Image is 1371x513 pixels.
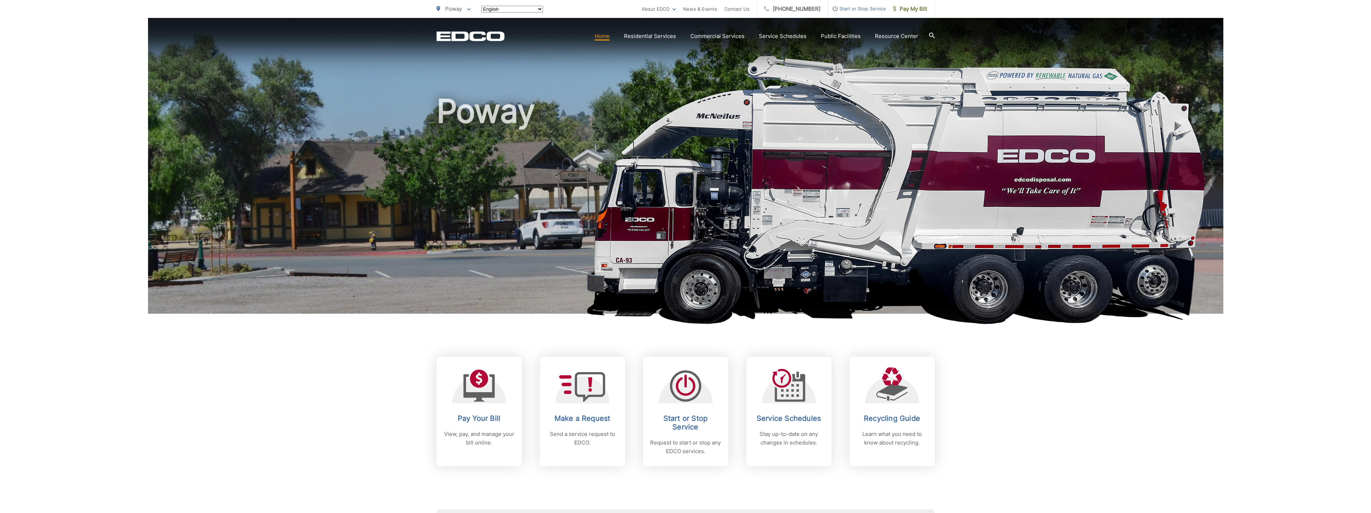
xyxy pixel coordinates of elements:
a: Home [595,32,610,41]
a: Make a Request Send a service request to EDCO. [540,357,625,466]
a: Recycling Guide Learn what you need to know about recycling. [849,357,935,466]
h2: Pay Your Bill [444,414,515,423]
a: EDCD logo. Return to the homepage. [437,31,505,41]
p: Request to start or stop any EDCO services. [650,438,721,456]
a: Service Schedules Stay up-to-date on any changes in schedules. [746,357,832,466]
a: Pay Your Bill View, pay, and manage your bill online. [437,357,522,466]
a: About EDCO [642,5,676,13]
a: Contact Us [724,5,749,13]
a: Resource Center [875,32,918,41]
a: Commercial Services [690,32,744,41]
h2: Make a Request [547,414,618,423]
p: Stay up-to-date on any changes in schedules. [753,430,824,447]
h2: Recycling Guide [857,414,928,423]
p: Send a service request to EDCO. [547,430,618,447]
h2: Service Schedules [753,414,824,423]
a: News & Events [683,5,717,13]
p: View, pay, and manage your bill online. [444,430,515,447]
h1: Poway [437,93,935,320]
a: Public Facilities [821,32,861,41]
h2: Start or Stop Service [650,414,721,431]
span: Pay My Bill [893,5,927,13]
p: Learn what you need to know about recycling. [857,430,928,447]
a: Residential Services [624,32,676,41]
a: Service Schedules [759,32,806,41]
span: Poway [445,5,462,12]
select: Select a language [481,6,543,13]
